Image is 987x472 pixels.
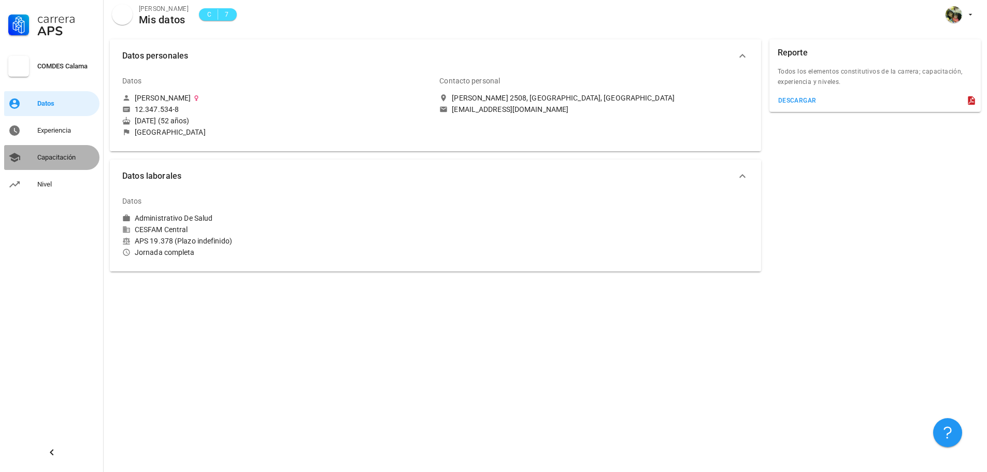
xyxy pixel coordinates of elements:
div: [DATE] (52 años) [122,116,431,125]
div: avatar [112,4,133,25]
button: Datos laborales [110,160,761,193]
div: Nivel [37,180,95,189]
a: Capacitación [4,145,99,170]
div: Datos [37,99,95,108]
div: Carrera [37,12,95,25]
button: Datos personales [110,39,761,73]
div: Mis datos [139,14,189,25]
a: Experiencia [4,118,99,143]
a: Datos [4,91,99,116]
span: C [205,9,213,20]
div: [PERSON_NAME] [135,93,191,103]
div: avatar [946,6,962,23]
div: 12.347.534-8 [135,105,179,114]
div: APS [37,25,95,37]
div: Capacitación [37,153,95,162]
div: Todos los elementos constitutivos de la carrera; capacitación, experiencia y niveles. [769,66,981,93]
div: CESFAM Central [122,225,431,234]
span: Datos laborales [122,169,736,183]
div: Jornada completa [122,248,431,257]
div: [EMAIL_ADDRESS][DOMAIN_NAME] [452,105,568,114]
div: Experiencia [37,126,95,135]
div: descargar [778,97,817,104]
div: [GEOGRAPHIC_DATA] [135,127,206,137]
div: Administrativo De Salud [135,213,212,223]
a: [PERSON_NAME] 2508, [GEOGRAPHIC_DATA], [GEOGRAPHIC_DATA] [439,93,748,103]
div: Contacto personal [439,68,500,93]
a: Nivel [4,172,99,197]
div: Datos [122,189,142,213]
div: [PERSON_NAME] [139,4,189,14]
span: Datos personales [122,49,736,63]
span: 7 [222,9,231,20]
button: descargar [774,93,821,108]
a: [EMAIL_ADDRESS][DOMAIN_NAME] [439,105,748,114]
div: COMDES Calama [37,62,95,70]
div: APS 19.378 (Plazo indefinido) [122,236,431,246]
div: [PERSON_NAME] 2508, [GEOGRAPHIC_DATA], [GEOGRAPHIC_DATA] [452,93,675,103]
div: Datos [122,68,142,93]
div: Reporte [778,39,808,66]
